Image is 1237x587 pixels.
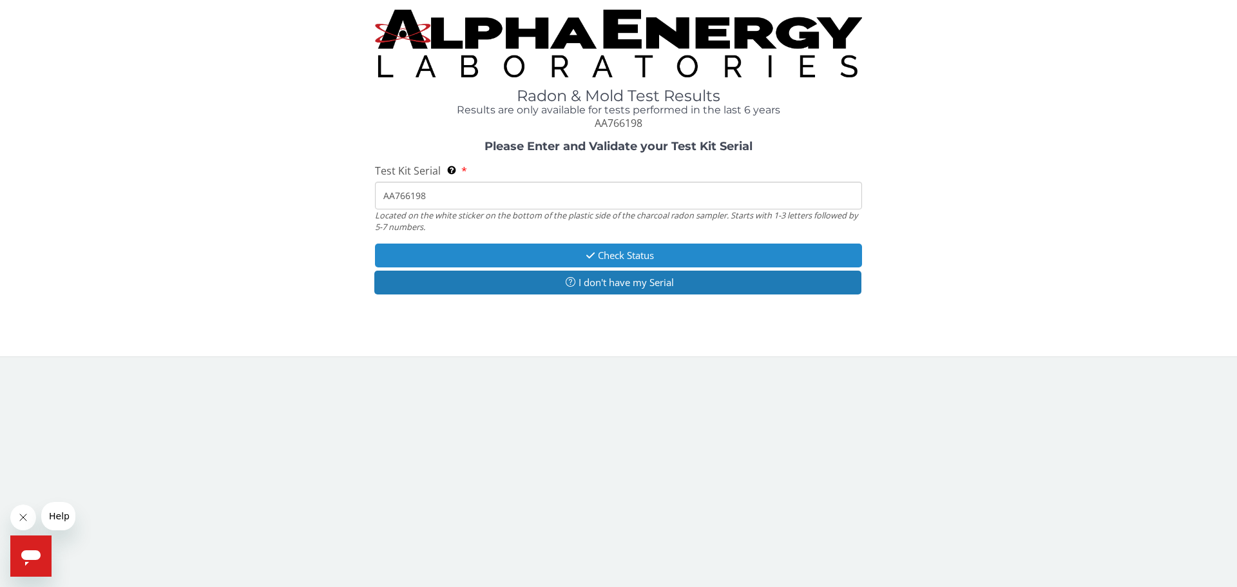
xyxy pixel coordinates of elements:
span: AA766198 [595,116,642,130]
div: Located on the white sticker on the bottom of the plastic side of the charcoal radon sampler. Sta... [375,209,862,233]
iframe: Close message [10,505,36,530]
h4: Results are only available for tests performed in the last 6 years [375,104,862,116]
span: Test Kit Serial [375,164,441,178]
h1: Radon & Mold Test Results [375,88,862,104]
button: Check Status [375,244,862,267]
strong: Please Enter and Validate your Test Kit Serial [484,139,753,153]
iframe: Message from company [41,502,75,530]
iframe: Button to launch messaging window [10,535,52,577]
button: I don't have my Serial [374,271,861,294]
img: TightCrop.jpg [375,10,862,77]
